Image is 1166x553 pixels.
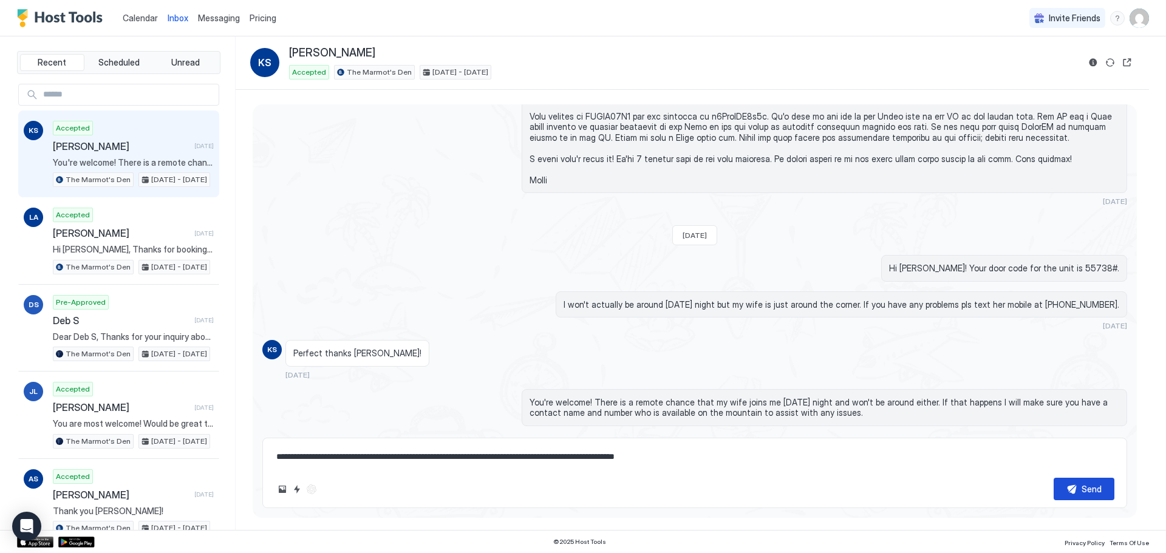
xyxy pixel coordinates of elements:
[1130,8,1149,28] div: User profile
[1110,535,1149,548] a: Terms Of Use
[29,212,38,223] span: LA
[347,67,412,78] span: The Marmot's Den
[290,482,304,497] button: Quick reply
[289,46,375,60] span: [PERSON_NAME]
[889,263,1119,274] span: Hi [PERSON_NAME]! Your door code for the unit is 55738#.
[194,490,214,498] span: [DATE]
[87,54,151,71] button: Scheduled
[194,404,214,412] span: [DATE]
[553,538,606,546] span: © 2025 Host Tools
[151,174,207,185] span: [DATE] - [DATE]
[1082,483,1102,495] div: Send
[1110,11,1125,25] div: menu
[56,123,90,134] span: Accepted
[53,244,214,255] span: Hi [PERSON_NAME], Thanks for booking our place! I'll send you more details including check-in ins...
[17,9,108,27] a: Host Tools Logo
[1054,478,1114,500] button: Send
[1065,535,1105,548] a: Privacy Policy
[56,209,90,220] span: Accepted
[66,174,131,185] span: The Marmot's Den
[17,51,220,74] div: tab-group
[151,262,207,273] span: [DATE] - [DATE]
[151,436,207,447] span: [DATE] - [DATE]
[194,316,214,324] span: [DATE]
[530,397,1119,418] span: You're welcome! There is a remote chance that my wife joins me [DATE] night and won't be around e...
[29,125,38,136] span: KS
[151,348,207,359] span: [DATE] - [DATE]
[56,384,90,395] span: Accepted
[58,537,95,548] a: Google Play Store
[564,299,1119,310] span: I won't actually be around [DATE] night but my wife is just around the corner. If you have any pr...
[1103,55,1117,70] button: Sync reservation
[1086,55,1100,70] button: Reservation information
[38,84,219,105] input: Input Field
[29,473,38,484] span: AS
[53,140,189,152] span: [PERSON_NAME]
[123,12,158,24] a: Calendar
[20,54,84,71] button: Recent
[56,297,106,308] span: Pre-Approved
[1110,539,1149,546] span: Terms Of Use
[151,523,207,534] span: [DATE] - [DATE]
[168,12,188,24] a: Inbox
[250,13,276,24] span: Pricing
[171,57,200,68] span: Unread
[275,482,290,497] button: Upload image
[194,142,214,150] span: [DATE]
[53,418,214,429] span: You are most welcome! Would be great to see you again.
[432,67,488,78] span: [DATE] - [DATE]
[29,386,38,397] span: JL
[66,348,131,359] span: The Marmot's Den
[1103,321,1127,330] span: [DATE]
[267,344,277,355] span: KS
[1049,13,1100,24] span: Invite Friends
[683,231,707,240] span: [DATE]
[29,299,39,310] span: DS
[53,401,189,413] span: [PERSON_NAME]
[198,12,240,24] a: Messaging
[153,54,217,71] button: Unread
[1103,197,1127,206] span: [DATE]
[53,314,189,327] span: Deb S
[66,523,131,534] span: The Marmot's Den
[1120,55,1134,70] button: Open reservation
[66,262,131,273] span: The Marmot's Den
[258,55,271,70] span: KS
[98,57,140,68] span: Scheduled
[56,471,90,482] span: Accepted
[38,57,66,68] span: Recent
[292,67,326,78] span: Accepted
[66,436,131,447] span: The Marmot's Den
[12,512,41,541] div: Open Intercom Messenger
[53,157,214,168] span: You're welcome! There is a remote chance that my wife joins me [DATE] night and won't be around e...
[198,13,240,23] span: Messaging
[1065,539,1105,546] span: Privacy Policy
[53,331,214,342] span: Dear Deb S, Thanks for your inquiry about my vacation rental. The property is available from [DAT...
[123,13,158,23] span: Calendar
[168,13,188,23] span: Inbox
[285,370,310,379] span: [DATE]
[53,506,214,517] span: Thank you [PERSON_NAME]!
[17,537,53,548] a: App Store
[53,227,189,239] span: [PERSON_NAME]
[194,229,214,237] span: [DATE]
[53,489,189,501] span: [PERSON_NAME]
[293,348,421,359] span: Perfect thanks [PERSON_NAME]!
